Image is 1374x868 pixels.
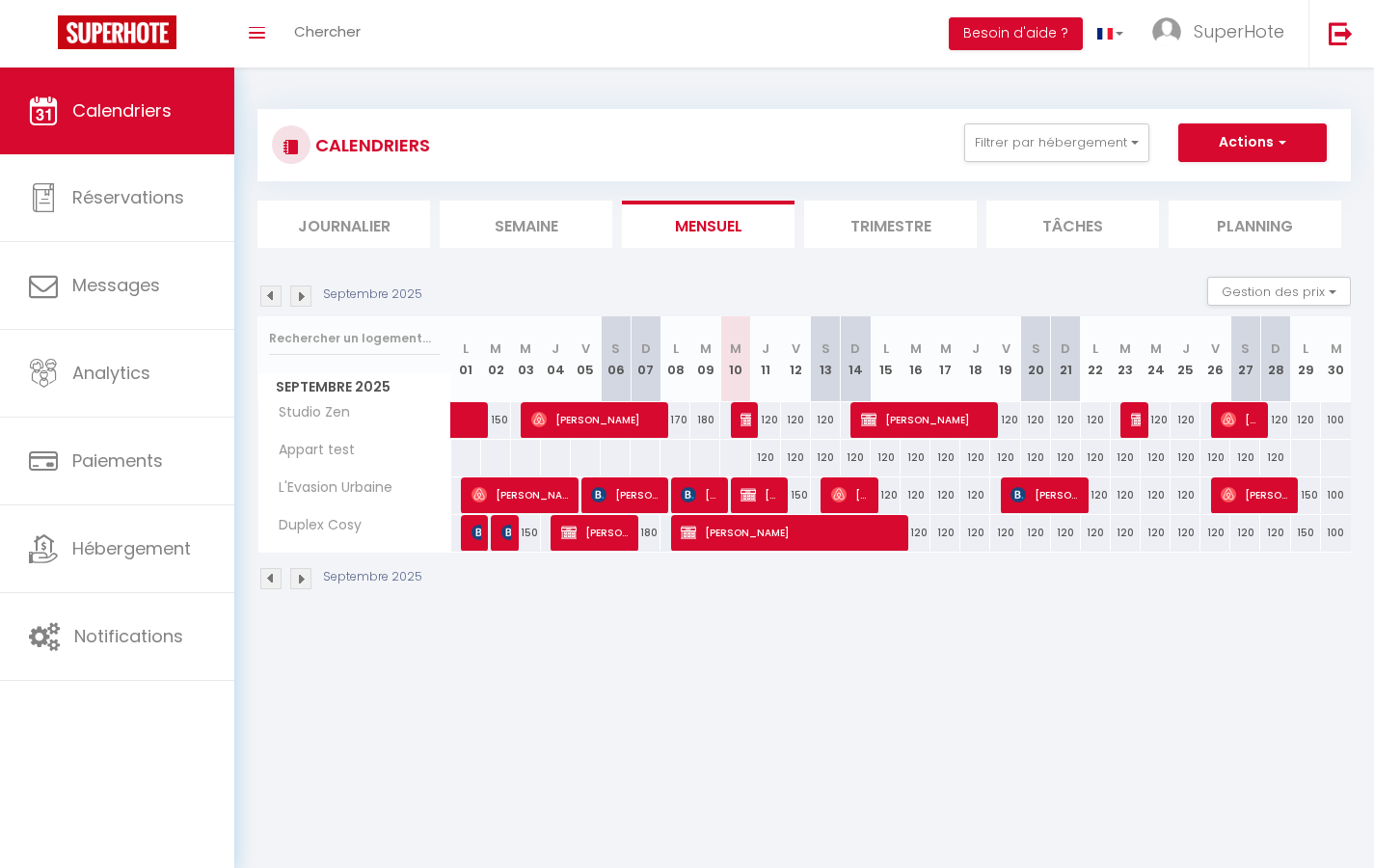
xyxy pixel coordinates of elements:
th: 21 [1051,316,1081,402]
th: 17 [930,316,960,402]
div: 180 [631,515,660,551]
li: Tâches [986,201,1159,248]
th: 27 [1230,316,1260,402]
p: Septembre 2025 [323,568,422,586]
span: Appart test [261,440,360,461]
abbr: V [1211,339,1220,358]
span: [PERSON_NAME] [681,514,900,551]
div: 120 [1081,402,1111,438]
div: 120 [1081,477,1111,513]
div: 120 [901,515,930,551]
abbr: S [822,339,830,358]
span: Calendriers [72,98,172,122]
div: 120 [960,477,990,513]
div: 120 [871,477,901,513]
div: 120 [1111,515,1141,551]
div: 120 [1111,477,1141,513]
th: 26 [1200,316,1230,402]
div: 120 [1291,402,1321,438]
div: 100 [1321,515,1351,551]
abbr: M [1331,339,1342,358]
abbr: J [1182,339,1190,358]
span: L'Evasion Urbaine [261,477,397,499]
img: logout [1329,21,1353,45]
th: 14 [841,316,871,402]
abbr: L [463,339,469,358]
span: Analytics [72,361,150,385]
div: 120 [930,477,960,513]
abbr: L [1303,339,1308,358]
th: 09 [690,316,720,402]
abbr: S [611,339,620,358]
div: 120 [1230,515,1260,551]
li: Planning [1169,201,1341,248]
span: Notifications [74,624,183,648]
th: 01 [451,316,481,402]
img: ... [1152,17,1181,46]
abbr: M [940,339,952,358]
th: 07 [631,316,660,402]
span: [PERSON_NAME] [681,476,720,513]
span: Duplex Cosy [261,515,366,536]
div: 120 [1081,440,1111,475]
th: 05 [571,316,601,402]
abbr: V [581,339,590,358]
div: 120 [1230,440,1260,475]
span: Patureau Léa [471,514,481,551]
th: 18 [960,316,990,402]
div: 170 [660,402,690,438]
th: 29 [1291,316,1321,402]
li: Semaine [440,201,612,248]
div: 150 [511,515,541,551]
div: 120 [1141,515,1171,551]
p: Septembre 2025 [323,285,422,304]
button: Besoin d'aide ? [949,17,1083,50]
span: Chercher [294,21,361,41]
abbr: M [910,339,922,358]
div: 120 [1141,477,1171,513]
button: Gestion des prix [1207,277,1351,306]
span: [PERSON_NAME] [1010,476,1080,513]
abbr: L [883,339,889,358]
div: 120 [930,515,960,551]
div: 120 [1260,402,1290,438]
div: 120 [901,477,930,513]
div: 150 [1291,515,1321,551]
th: 08 [660,316,690,402]
div: 120 [960,515,990,551]
span: [PERSON_NAME] [831,476,871,513]
abbr: M [1150,339,1162,358]
th: 16 [901,316,930,402]
div: 120 [751,440,781,475]
span: [PERSON_NAME] [531,401,660,438]
div: 100 [1321,402,1351,438]
button: Filtrer par hébergement [964,123,1149,162]
abbr: D [1271,339,1280,358]
div: 120 [1260,440,1290,475]
span: [PERSON_NAME] [561,514,631,551]
div: 120 [1141,440,1171,475]
abbr: L [1092,339,1098,358]
div: 120 [1171,515,1200,551]
th: 22 [1081,316,1111,402]
abbr: D [850,339,860,358]
li: Trimestre [804,201,977,248]
span: [PERSON_NAME] [591,476,660,513]
div: 180 [690,402,720,438]
span: Messages [72,273,160,297]
abbr: M [520,339,531,358]
th: 24 [1141,316,1171,402]
div: 120 [960,440,990,475]
div: 120 [1111,440,1141,475]
th: 15 [871,316,901,402]
th: 19 [990,316,1020,402]
div: 120 [841,440,871,475]
div: 120 [1021,440,1051,475]
th: 23 [1111,316,1141,402]
div: 120 [990,515,1020,551]
div: 120 [751,402,781,438]
div: 120 [1200,515,1230,551]
div: 120 [1021,515,1051,551]
abbr: J [552,339,559,358]
div: 120 [781,402,811,438]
